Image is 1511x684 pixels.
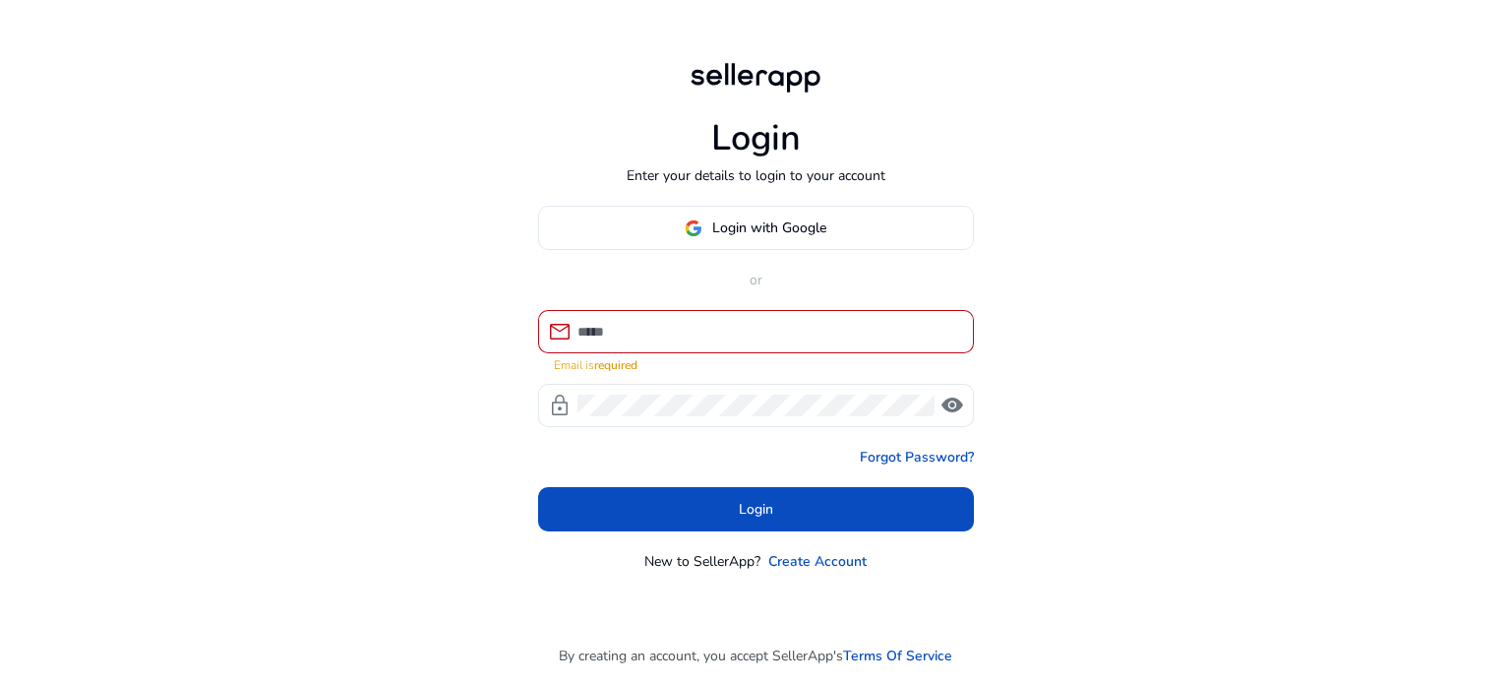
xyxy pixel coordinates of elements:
span: mail [548,320,572,343]
span: visibility [940,394,964,417]
a: Create Account [768,551,867,572]
p: or [538,270,974,290]
h1: Login [711,117,801,159]
a: Forgot Password? [860,447,974,467]
p: New to SellerApp? [644,551,760,572]
button: Login [538,487,974,531]
span: Login [739,499,773,520]
span: lock [548,394,572,417]
mat-error: Email is [554,353,958,374]
p: Enter your details to login to your account [627,165,885,186]
span: Login with Google [712,218,826,238]
img: google-logo.svg [685,219,702,237]
strong: required [594,357,637,373]
a: Terms Of Service [843,646,952,666]
button: Login with Google [538,206,974,250]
